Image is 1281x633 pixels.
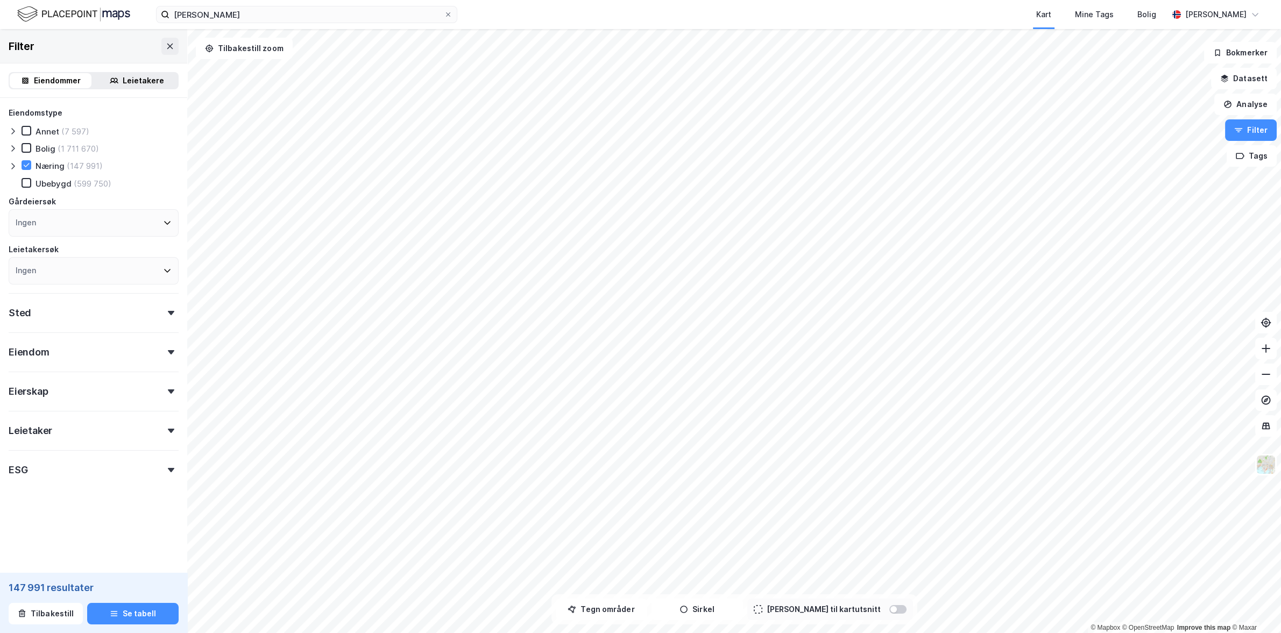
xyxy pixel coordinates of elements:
div: Ubebygd [36,179,72,189]
input: Søk på adresse, matrikkel, gårdeiere, leietakere eller personer [169,6,444,23]
div: (147 991) [67,161,103,171]
div: [PERSON_NAME] til kartutsnitt [767,603,881,616]
div: ESG [9,464,27,476]
div: Eierskap [9,385,48,398]
div: Ingen [16,264,36,277]
button: Tilbakestill [9,603,83,624]
div: (7 597) [61,126,89,137]
button: Se tabell [87,603,179,624]
button: Tilbakestill zoom [196,38,293,59]
div: Kart [1036,8,1051,21]
button: Bokmerker [1204,42,1277,63]
button: Datasett [1211,68,1277,89]
div: (599 750) [74,179,111,189]
a: Improve this map [1177,624,1230,631]
img: Z [1256,454,1276,475]
div: Leietaker [9,424,52,437]
div: Filter [9,38,34,55]
iframe: Chat Widget [1227,581,1281,633]
button: Tags [1227,145,1277,167]
div: Eiendomstype [9,106,62,119]
div: Leietakersøk [9,243,59,256]
div: 147 991 resultater [9,581,179,594]
img: logo.f888ab2527a4732fd821a326f86c7f29.svg [17,5,130,24]
button: Analyse [1214,94,1277,115]
div: Eiendommer [34,74,81,87]
div: Ingen [16,216,36,229]
div: [PERSON_NAME] [1185,8,1247,21]
div: Mine Tags [1075,8,1114,21]
div: (1 711 670) [58,144,99,154]
button: Tegn områder [556,599,647,620]
div: Sted [9,307,31,319]
button: Filter [1225,119,1277,141]
div: Leietakere [123,74,164,87]
div: Bolig [36,144,55,154]
a: OpenStreetMap [1122,624,1174,631]
div: Bolig [1137,8,1156,21]
div: Næring [36,161,65,171]
div: Gårdeiersøk [9,195,56,208]
div: Annet [36,126,59,137]
a: Mapbox [1091,624,1120,631]
button: Sirkel [652,599,743,620]
div: Eiendom [9,346,49,359]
